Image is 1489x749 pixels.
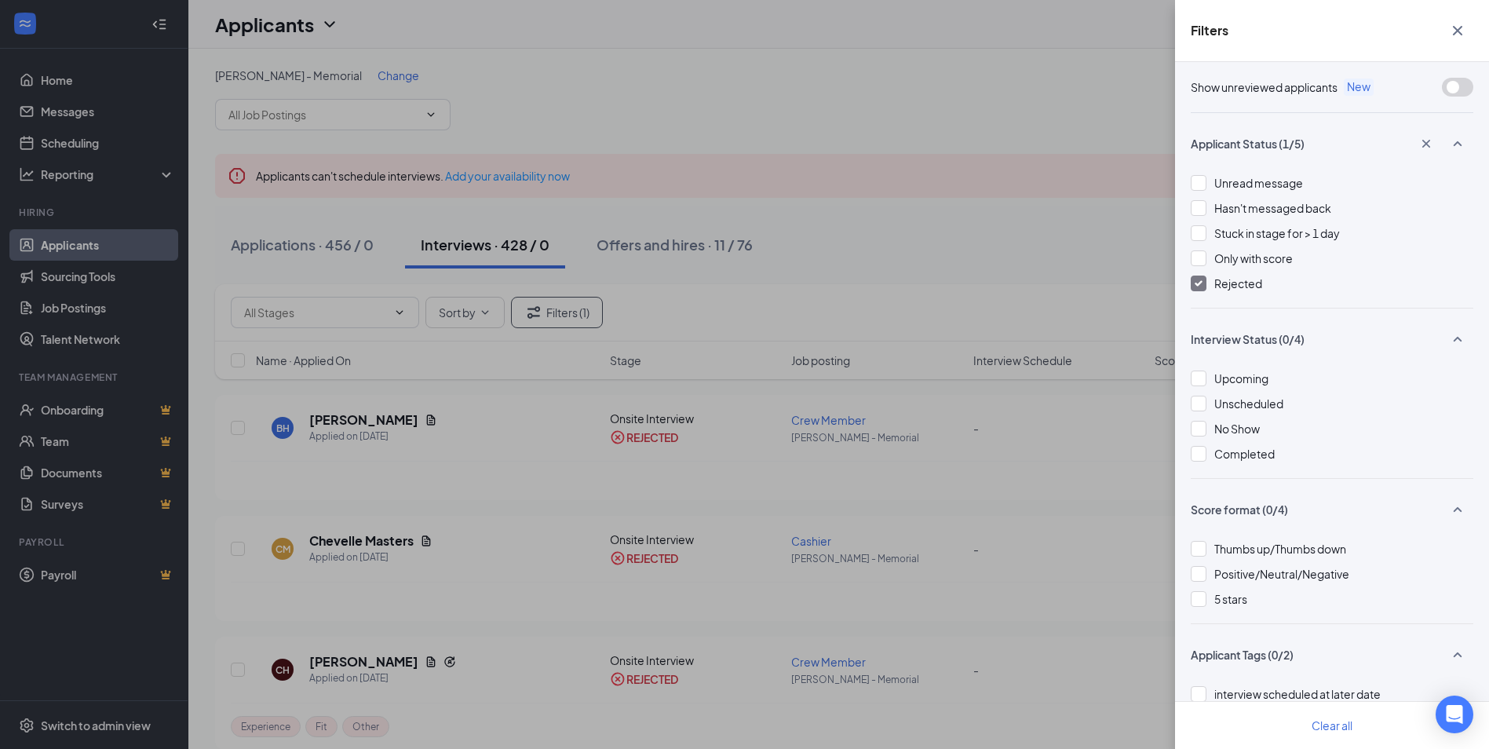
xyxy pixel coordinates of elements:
[1442,495,1473,524] button: SmallChevronUp
[1448,134,1467,153] svg: SmallChevronUp
[1191,136,1305,152] span: Applicant Status (1/5)
[1442,129,1473,159] button: SmallChevronUp
[1214,592,1247,606] span: 5 stars
[1293,710,1371,741] button: Clear all
[1442,16,1473,46] button: Cross
[1448,21,1467,40] svg: Cross
[1191,79,1338,96] span: Show unreviewed applicants
[1436,696,1473,733] div: Open Intercom Messenger
[1448,330,1467,349] svg: SmallChevronUp
[1214,276,1262,290] span: Rejected
[1214,226,1340,240] span: Stuck in stage for > 1 day
[1214,176,1303,190] span: Unread message
[1191,331,1305,347] span: Interview Status (0/4)
[1214,447,1275,461] span: Completed
[1195,280,1203,287] img: checkbox
[1214,201,1331,215] span: Hasn't messaged back
[1448,645,1467,664] svg: SmallChevronUp
[1214,396,1283,411] span: Unscheduled
[1191,22,1228,39] h5: Filters
[1442,640,1473,670] button: SmallChevronUp
[1214,687,1381,701] span: interview scheduled at later date
[1411,130,1442,157] button: Cross
[1214,567,1349,581] span: Positive/Neutral/Negative
[1448,500,1467,519] svg: SmallChevronUp
[1214,371,1268,385] span: Upcoming
[1214,542,1346,556] span: Thumbs up/Thumbs down
[1344,79,1374,96] span: New
[1214,422,1260,436] span: No Show
[1191,502,1288,517] span: Score format (0/4)
[1191,647,1294,663] span: Applicant Tags (0/2)
[1418,136,1434,152] svg: Cross
[1442,324,1473,354] button: SmallChevronUp
[1214,251,1293,265] span: Only with score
